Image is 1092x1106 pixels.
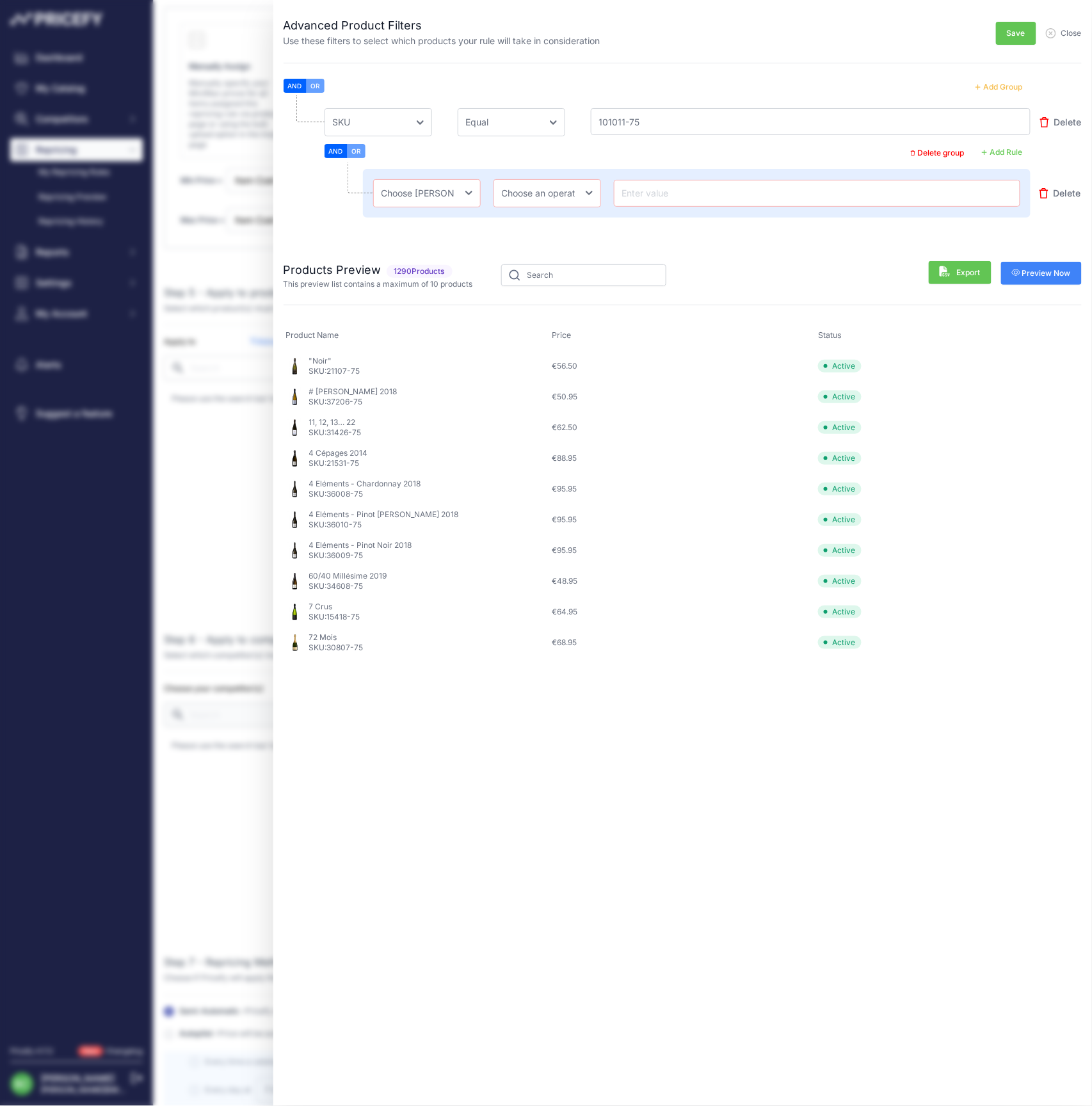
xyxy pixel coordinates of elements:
p: SKU: [309,458,368,469]
button: Delete [1040,109,1082,135]
span: Active [818,544,862,557]
span: 30807-75 [327,643,364,652]
p: SKU: [309,612,360,622]
span: 15418-75 [327,612,360,621]
p: SKU: [309,397,397,407]
p: "Noir" [309,356,360,366]
p: SKU: [309,581,387,591]
span: 95.95 [557,545,577,555]
p: 4 Cépages 2014 [309,448,368,458]
span: 56.50 [557,361,577,371]
span: € [552,422,577,432]
p: SKU: [309,428,362,438]
p: 7 Crus [309,602,360,612]
span: 31426-75 [327,428,362,437]
span: Export [940,266,981,278]
button: OR [348,144,365,158]
p: SKU: [309,643,364,653]
p: SKU: [309,489,421,499]
span: € [552,484,577,493]
span: Delete [1054,187,1081,200]
span: Delete [1054,116,1082,129]
span: 64.95 [557,607,577,616]
button: Delete [1033,180,1088,206]
p: SKU: [309,520,459,530]
button: Add Rule [974,144,1031,161]
span: Preview Now [1012,268,1072,278]
span: Active [818,513,862,526]
span: 21531-75 [327,458,360,468]
button: AND [325,144,348,158]
p: SKU: [309,366,360,376]
span: 36008-75 [327,489,364,499]
span: Active [818,421,862,434]
span: € [552,637,577,647]
span: 37206-75 [327,397,363,406]
span: Products [387,265,453,278]
span: 34608-75 [327,581,364,591]
button: Save [996,22,1036,45]
span: € [552,607,577,616]
input: Search [501,264,666,286]
button: OR [307,79,325,93]
p: This preview list contains a maximum of 10 products [284,279,473,289]
p: 72 Mois [309,632,364,643]
p: 60/40 Millésime 2019 [309,571,387,581]
p: SKU: [309,550,412,561]
span: 21107-75 [327,366,360,376]
span: Active [818,483,862,495]
span: Active [818,605,862,618]
input: Enter value [597,114,699,129]
h2: Advanced Product Filters [284,17,600,35]
button: Delete group [903,145,972,161]
span: Active [818,390,862,403]
span: Active [818,636,862,649]
h2: Products Preview [284,261,473,279]
span: 48.95 [557,576,577,586]
p: 4 Eléments - Pinot [PERSON_NAME] 2018 [309,509,459,520]
span: Active [818,452,862,465]
span: Price [552,330,571,340]
span: € [552,361,577,371]
span: € [552,515,577,524]
span: Save [1007,28,1025,38]
span: 62.50 [557,422,577,432]
span: Status [818,330,842,340]
span: 95.95 [557,484,577,493]
span: € [552,453,577,463]
span: 36010-75 [327,520,362,529]
span: € [552,576,577,586]
span: 95.95 [557,515,577,524]
button: Add Group [968,79,1031,95]
button: Export [929,261,992,284]
button: Close [1046,20,1082,38]
span: € [552,392,577,401]
span: 36009-75 [327,550,364,560]
button: AND [284,79,307,93]
span: 88.95 [557,453,577,463]
span: Product Name [286,330,339,340]
p: 4 Eléments - Chardonnay 2018 [309,479,421,489]
span: € [552,545,577,555]
span: Active [818,575,862,588]
p: # [PERSON_NAME] 2018 [309,387,397,397]
span: 1290 [394,266,412,276]
button: Preview Now [1001,262,1082,285]
p: 11, 12, 13… 22 [309,417,362,428]
p: Use these filters to select which products your rule will take in consideration [284,35,600,47]
span: 50.95 [557,392,577,401]
p: 4 Eléments - Pinot Noir 2018 [309,540,412,550]
span: Close [1061,28,1082,38]
span: 68.95 [557,637,577,647]
span: Active [818,360,862,373]
input: Enter value [620,186,1015,201]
